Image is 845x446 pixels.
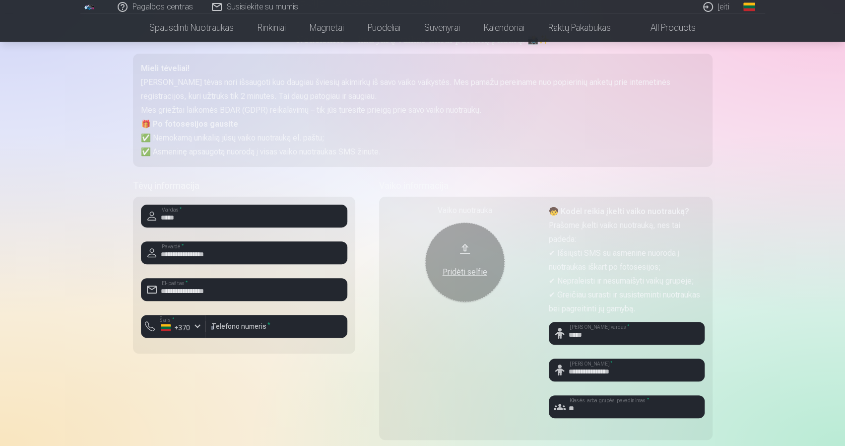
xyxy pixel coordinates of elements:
[141,145,705,159] p: ✅ Asmeninę apsaugotą nuorodą į visas vaiko nuotraukas SMS žinute.
[141,119,238,129] strong: 🎁 Po fotosesijos gausite
[356,14,412,42] a: Puodeliai
[412,14,472,42] a: Suvenyrai
[549,288,705,316] p: ✔ Greičiau surasti ir susisteminti nuotraukas bei pagreitinti jų gamybą.
[133,179,355,193] h5: Tėvų informacija
[472,14,536,42] a: Kalendoriai
[84,4,95,10] img: /fa2
[137,14,246,42] a: Spausdinti nuotraukas
[298,14,356,42] a: Magnetai
[141,75,705,103] p: [PERSON_NAME] tėvas nori išsaugoti kuo daugiau šviesių akimirkų iš savo vaiko vaikystės. Mes pama...
[387,205,543,217] div: Vaiko nuotrauka
[141,315,205,338] button: Šalis*+370
[379,179,713,193] h5: Vaiko informacija
[141,131,705,145] p: ✅ Nemokamą unikalią jūsų vaiko nuotrauką el. paštu;
[536,14,623,42] a: Raktų pakabukas
[549,246,705,274] p: ✔ Išsiųsti SMS su asmenine nuoroda į nuotraukas iškart po fotosesijos;
[549,274,705,288] p: ✔ Nepraleisti ir nesumaišyti vaikų grupėje;
[549,207,689,216] strong: 🧒 Kodėl reikia įkelti vaiko nuotrauką?
[549,219,705,246] p: Prašome įkelti vaiko nuotrauką, nes tai padeda:
[141,103,705,117] p: Mes griežtai laikomės BDAR (GDPR) reikalavimų – tik jūs turėsite prieigą prie savo vaiko nuotraukų.
[425,223,505,302] button: Pridėti selfie
[623,14,708,42] a: All products
[141,64,190,73] strong: Mieli tėveliai!
[161,323,191,333] div: +370
[435,266,495,278] div: Pridėti selfie
[246,14,298,42] a: Rinkiniai
[157,316,177,324] label: Šalis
